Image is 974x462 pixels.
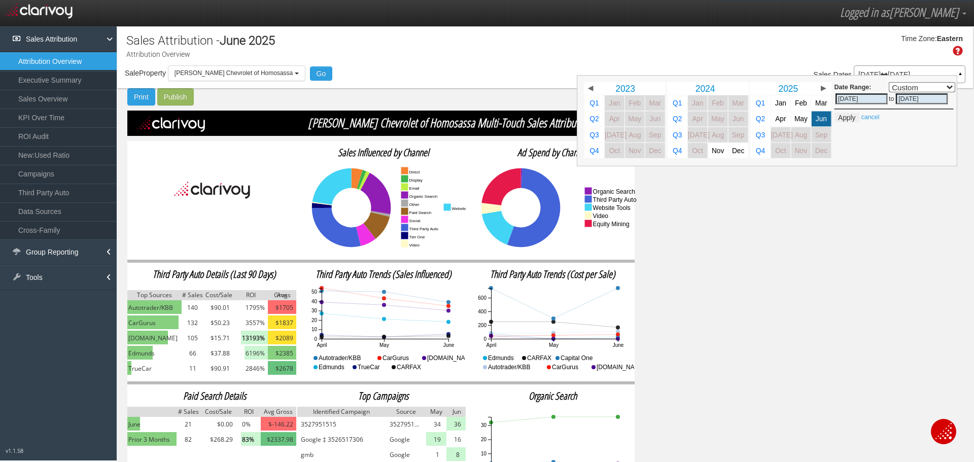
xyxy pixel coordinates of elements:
a: May [625,111,645,126]
img: green.png [127,417,140,431]
span: Q3 [589,131,599,138]
text: 600 [478,295,486,301]
span: $-146.22 [268,419,293,430]
span: 1 [436,450,439,460]
span: $2385 [275,348,293,359]
span: Jun [649,115,660,123]
text: May [549,342,559,348]
img: green.png [127,331,168,344]
img: Clarivoy_black_text.png [174,176,250,204]
text: email [409,186,420,191]
text: Edmunds [488,354,514,362]
span: [PERSON_NAME] Chevrolet of Homosassa [175,69,293,77]
text: [DOMAIN_NAME] [427,354,476,362]
img: dark-green.png [261,432,297,446]
td: Google ‡ 3526517306 [297,432,386,447]
text: CARFAX [527,354,551,362]
span: Oct [692,147,703,154]
a: Jan [771,95,791,111]
a: Jun [728,111,748,126]
span: June [220,33,246,48]
span: Feb [795,99,807,107]
text: TrueCar [358,364,380,371]
span: 8 [456,450,460,460]
img: grey.png [261,407,297,417]
span: Sep [732,131,744,138]
p: [DATE] [DATE] [858,71,961,78]
span: Apr [609,115,620,123]
span: June [128,419,141,430]
span: Q3 [673,131,682,138]
span: Jan [609,99,620,107]
span: 36 [454,419,461,430]
text: social [409,219,421,223]
td: Autotrader/KBB [127,300,182,315]
img: grey.png [182,290,204,300]
span: Q4 [589,147,599,154]
h1: Sales Attribution - [126,34,275,47]
text: other [409,202,420,207]
text: June [443,342,455,348]
span: Mar [732,99,744,107]
span: Q4 [673,147,682,154]
h2: Third Party Auto Details (Last 90 Days) [130,269,299,280]
a: Q3 [584,127,604,143]
a: [DATE] [771,127,791,143]
span: Q4 [756,147,765,154]
a: Q3 [668,127,687,143]
span: Mar [815,99,827,107]
td: $90.91 [204,361,234,376]
img: grey.png [204,290,234,300]
span: Q1 [673,99,682,107]
text: Edmunds [319,364,344,371]
span: 83% [242,435,254,445]
b: Date Range: [834,83,872,90]
span: 34 [434,419,441,430]
span: [DOMAIN_NAME] [128,333,178,343]
img: green.png [127,315,179,329]
text: 10 [481,451,487,456]
a: Logged in as[PERSON_NAME] [832,1,974,25]
a: Sep [812,127,831,143]
span: Oct [609,147,620,154]
a: Feb [708,95,728,111]
a: Q1 [668,95,687,111]
text: 30 [311,308,318,313]
text: organic search [593,188,635,195]
td: $268.29 [200,432,237,447]
a: May [791,111,811,126]
td: 11 [182,361,204,376]
text: 20 [311,317,318,323]
a: Q1 [584,95,604,111]
span: May [628,115,641,123]
span: 19 [434,435,441,445]
img: light-green.png [446,447,467,461]
text: Autotrader/KBB [488,364,530,371]
text: 20 [481,437,487,442]
span: Q2 [756,115,765,123]
button: Go [310,66,333,81]
span: Sales [814,70,831,79]
a: Aug [625,127,645,143]
img: green.png [127,300,182,314]
span: Edmunds [128,348,155,359]
text: equity mining [593,221,629,228]
text: CARFAX [397,364,421,371]
a: Q4 [751,143,771,158]
a: ▲ [956,68,965,84]
div: Eastern [937,34,963,44]
text: April [317,342,327,348]
div: Time Zone: [897,34,936,44]
h2: Top Campaigns [299,390,468,402]
td: 3527951515 [386,417,426,432]
img: grey.png [268,290,296,300]
span: Sale [125,69,139,77]
text: April [486,342,496,348]
span: organic search [529,389,577,403]
span: [DATE] [771,131,793,138]
img: grey.png [234,290,268,300]
span: Q3 [756,131,765,138]
text: 0 [483,336,486,342]
text: tier one [409,235,425,239]
a: Aug [791,127,811,143]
